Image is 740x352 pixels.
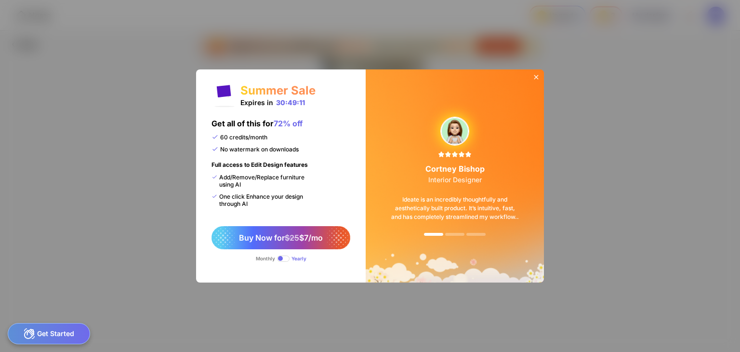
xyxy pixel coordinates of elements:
span: Buy Now for $7/mo [239,233,323,243]
div: One click Enhance your design through AI [211,193,314,207]
span: Interior Designer [428,176,482,184]
img: summerSaleBg.png [366,69,544,283]
div: Full access to Edit Design features [211,161,308,174]
div: No watermark on downloads [211,146,299,153]
div: Expires in [240,98,305,107]
div: Ideate is an incredibly thoughtfully and aesthetically built product. It’s intuitive, fast, and h... [378,184,532,233]
div: Monthly [256,256,275,261]
span: $25 [285,233,299,243]
div: Get Started [8,323,90,344]
div: Add/Remove/Replace furniture using AI [211,174,314,188]
div: 60 credits/month [211,134,267,141]
div: 30:49:11 [276,98,305,107]
div: Get all of this for [211,119,303,134]
div: Summer Sale [240,83,316,97]
span: 72% off [274,119,303,128]
div: Cortney Bishop [425,164,485,184]
img: upgradeReviewAvtar-3.png [441,117,469,145]
div: Yearly [291,256,306,261]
